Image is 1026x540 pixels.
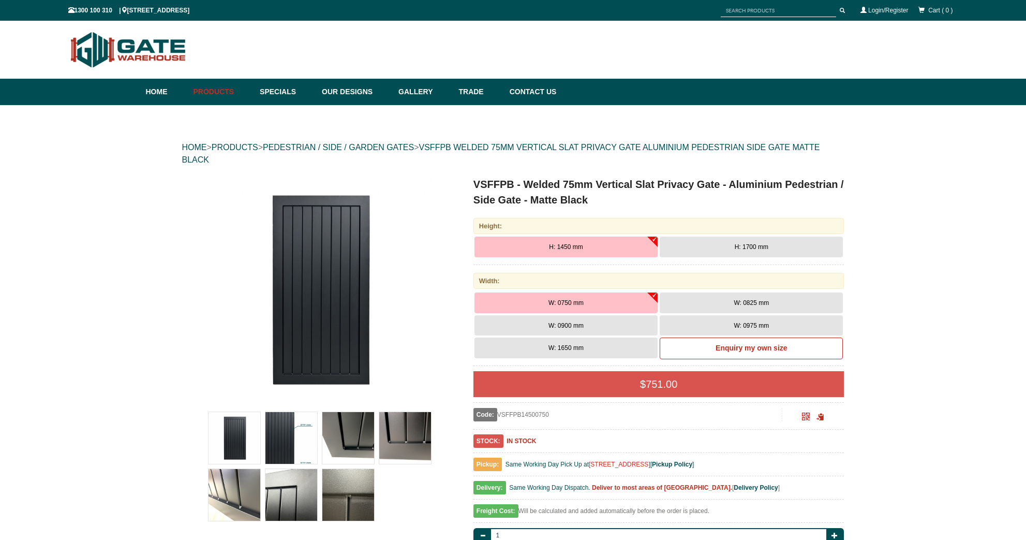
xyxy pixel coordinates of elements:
[474,338,658,358] button: W: 1650 mm
[263,143,414,152] a: PEDESTRIAN / SIDE / GARDEN GATES
[473,218,844,234] div: Height:
[474,237,658,257] button: H: 1450 mm
[548,322,584,329] span: W: 0900 mm
[474,293,658,313] button: W: 0750 mm
[473,177,844,208] h1: VSFFPB - Welded 75mm Vertical Slat Privacy Gate - Aluminium Pedestrian / Side Gate - Matte Black
[652,461,692,468] a: Pickup Policy
[660,338,843,359] a: Enquiry my own size
[473,505,844,523] div: Will be calculated and added automatically before the order is placed.
[505,461,694,468] span: Same Working Day Pick Up at [ ]
[146,79,188,105] a: Home
[504,79,557,105] a: Contact Us
[209,469,260,521] img: VSFFPB - Welded 75mm Vertical Slat Privacy Gate - Aluminium Pedestrian / Side Gate - Matte Black
[188,79,255,105] a: Products
[507,437,536,445] b: IN STOCK
[255,79,317,105] a: Specials
[509,484,590,491] span: Same Working Day Dispatch.
[660,315,843,336] button: W: 0975 mm
[182,143,207,152] a: HOME
[209,412,260,464] img: VSFFPB - Welded 75mm Vertical Slat Privacy Gate - Aluminium Pedestrian / Side Gate - Matte Black
[474,315,658,336] button: W: 0900 mm
[868,7,908,14] a: Login/Register
[68,26,189,74] img: Gate Warehouse
[589,461,650,468] a: [STREET_ADDRESS]
[265,412,317,464] img: VSFFPB - Welded 75mm Vertical Slat Privacy Gate - Aluminium Pedestrian / Side Gate - Matte Black
[928,7,953,14] span: Cart ( 0 )
[379,412,431,464] img: VSFFPB - Welded 75mm Vertical Slat Privacy Gate - Aluminium Pedestrian / Side Gate - Matte Black
[548,344,584,352] span: W: 1650 mm
[716,344,787,352] b: Enquiry my own size
[453,79,504,105] a: Trade
[322,412,374,464] img: VSFFPB - Welded 75mm Vertical Slat Privacy Gate - Aluminium Pedestrian / Side Gate - Matte Black
[182,143,820,164] a: VSFFPB WELDED 75MM VERTICAL SLAT PRIVACY GATE ALUMINIUM PEDESTRIAN SIDE GATE MATTE BLACK
[183,177,457,404] a: VSFFPB - Welded 75mm Vertical Slat Privacy Gate - Aluminium Pedestrian / Side Gate - Matte Black ...
[182,131,844,177] div: > > >
[68,7,190,14] span: 1300 100 310 | [STREET_ADDRESS]
[660,293,843,313] button: W: 0825 mm
[592,484,732,491] b: Deliver to most areas of [GEOGRAPHIC_DATA].
[721,4,836,17] input: SEARCH PRODUCTS
[206,177,434,404] img: VSFFPB - Welded 75mm Vertical Slat Privacy Gate - Aluminium Pedestrian / Side Gate - Matte Black ...
[734,484,778,491] a: Delivery Policy
[548,299,584,307] span: W: 0750 mm
[473,481,506,494] span: Delivery:
[473,458,502,471] span: Pickup:
[473,371,844,397] div: $
[393,79,453,105] a: Gallery
[735,243,768,251] span: H: 1700 mm
[549,243,583,251] span: H: 1450 mm
[322,469,374,521] img: VSFFPB - Welded 75mm Vertical Slat Privacy Gate - Aluminium Pedestrian / Side Gate - Matte Black
[473,273,844,289] div: Width:
[265,469,317,521] img: VSFFPB - Welded 75mm Vertical Slat Privacy Gate - Aluminium Pedestrian / Side Gate - Matte Black
[802,414,810,421] a: Click to enlarge and scan to share.
[734,299,769,307] span: W: 0825 mm
[816,413,824,421] span: Click to copy the URL
[317,79,393,105] a: Our Designs
[473,434,503,448] span: STOCK:
[473,504,518,518] span: Freight Cost:
[660,237,843,257] button: H: 1700 mm
[473,408,497,421] span: Code:
[473,481,844,500] div: [ ]
[734,322,769,329] span: W: 0975 mm
[646,378,677,390] span: 751.00
[473,408,782,421] div: VSFFPB14500750
[212,143,258,152] a: PRODUCTS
